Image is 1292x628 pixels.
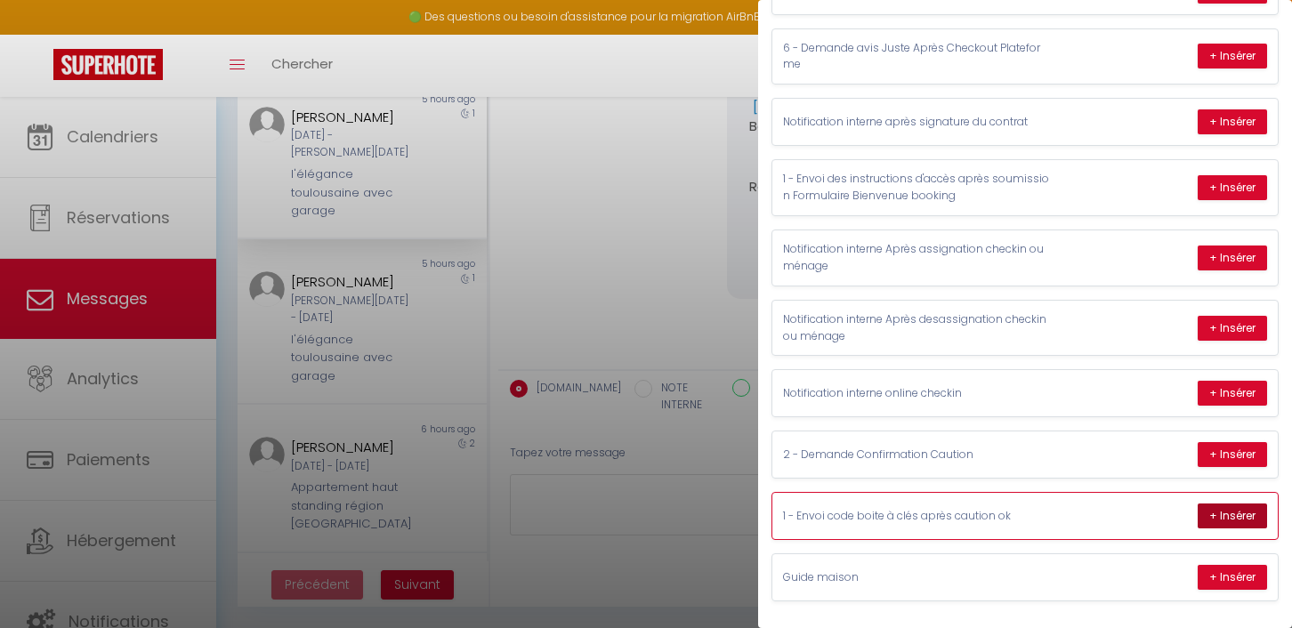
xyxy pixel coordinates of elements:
p: Notification interne Après desassignation checkin ou ménage [783,311,1050,345]
p: Guide maison [783,569,1050,586]
button: + Insérer [1198,246,1267,270]
p: Notification interne Après assignation checkin ou ménage [783,241,1050,275]
button: + Insérer [1198,316,1267,341]
button: + Insérer [1198,44,1267,68]
button: + Insérer [1198,442,1267,467]
button: + Insérer [1198,175,1267,200]
p: 1 - Envoi des instructions d'accès après soumission Formulaire Bienvenue booking [783,171,1050,205]
p: Notification interne online checkin [783,385,1050,402]
button: + Insérer [1198,565,1267,590]
p: 6 - Demande avis Juste Après Checkout Plateforme [783,40,1050,74]
button: + Insérer [1198,109,1267,134]
button: + Insérer [1198,503,1267,528]
button: + Insérer [1198,381,1267,406]
p: 2 - Demande Confirmation Caution [783,447,1050,463]
p: Notification interne après signature du contrat [783,114,1050,131]
p: 1 - Envoi code boite à clés après caution ok [783,508,1050,525]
